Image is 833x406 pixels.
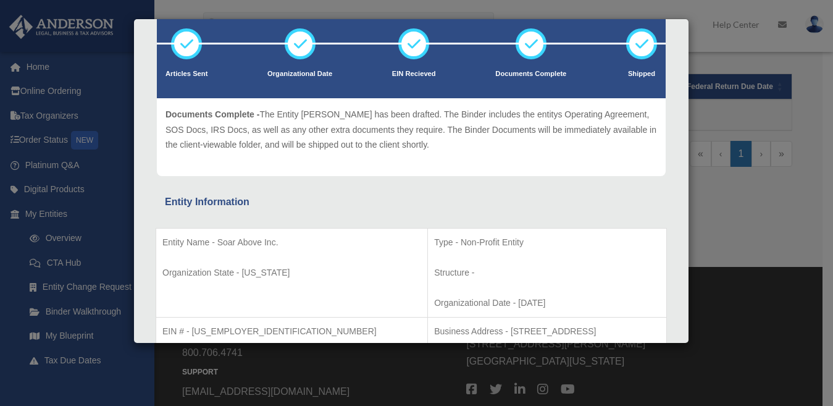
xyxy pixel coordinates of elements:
[162,324,421,339] p: EIN # - [US_EMPLOYER_IDENTIFICATION_NUMBER]
[434,295,660,311] p: Organizational Date - [DATE]
[267,68,332,80] p: Organizational Date
[165,109,259,119] span: Documents Complete -
[162,265,421,281] p: Organization State - [US_STATE]
[162,235,421,250] p: Entity Name - Soar Above Inc.
[434,265,660,281] p: Structure -
[626,68,657,80] p: Shipped
[165,193,658,211] div: Entity Information
[165,68,207,80] p: Articles Sent
[434,324,660,339] p: Business Address - [STREET_ADDRESS]
[165,107,657,153] p: The Entity [PERSON_NAME] has been drafted. The Binder includes the entitys Operating Agreement, S...
[434,235,660,250] p: Type - Non-Profit Entity
[392,68,436,80] p: EIN Recieved
[495,68,566,80] p: Documents Complete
